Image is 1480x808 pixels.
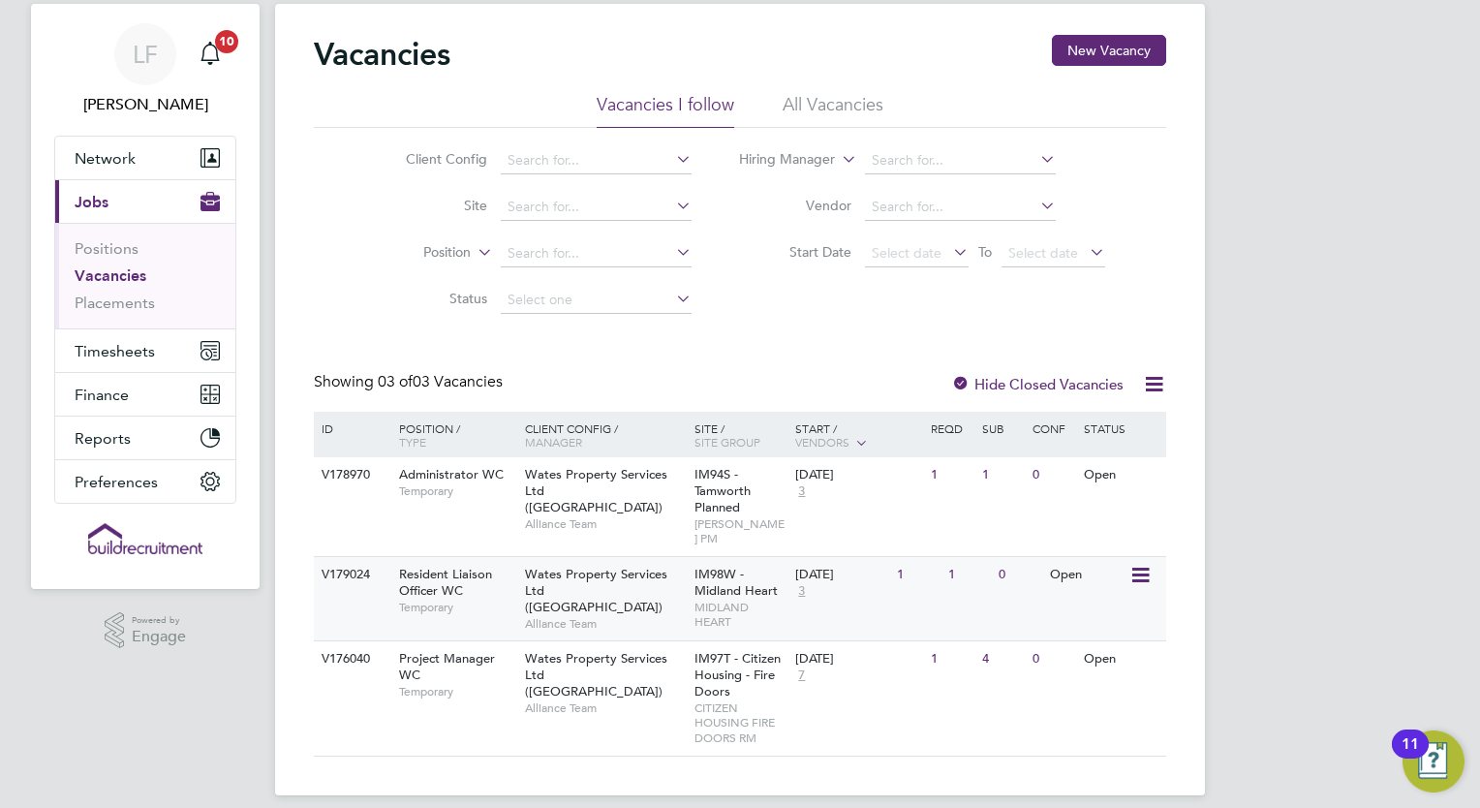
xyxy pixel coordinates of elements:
[55,460,235,503] button: Preferences
[54,23,236,116] a: LF[PERSON_NAME]
[55,417,235,459] button: Reports
[926,457,976,493] div: 1
[1028,457,1078,493] div: 0
[951,375,1124,393] label: Hide Closed Vacancies
[55,137,235,179] button: Network
[795,483,808,500] span: 3
[525,700,685,716] span: Alliance Team
[399,466,504,482] span: Administrator WC
[724,150,835,170] label: Hiring Manager
[977,412,1028,445] div: Sub
[1028,641,1078,677] div: 0
[1079,641,1163,677] div: Open
[694,600,786,630] span: MIDLAND HEART
[55,329,235,372] button: Timesheets
[795,651,921,668] div: [DATE]
[399,434,426,450] span: Type
[1079,412,1163,445] div: Status
[994,557,1044,593] div: 0
[215,30,238,53] span: 10
[399,650,495,683] span: Project Manager WC
[597,93,734,128] li: Vacancies I follow
[694,516,786,546] span: [PERSON_NAME] PM
[75,193,108,211] span: Jobs
[75,149,136,168] span: Network
[525,466,667,515] span: Wates Property Services Ltd ([GEOGRAPHIC_DATA])
[378,372,503,391] span: 03 Vacancies
[55,180,235,223] button: Jobs
[943,557,994,593] div: 1
[399,566,492,599] span: Resident Liaison Officer WC
[399,483,515,499] span: Temporary
[133,42,158,67] span: LF
[977,641,1028,677] div: 4
[520,412,690,458] div: Client Config /
[972,239,998,264] span: To
[795,668,808,684] span: 7
[1028,412,1078,445] div: Conf
[795,467,921,483] div: [DATE]
[31,4,260,589] nav: Main navigation
[376,150,487,168] label: Client Config
[105,612,187,649] a: Powered byEngage
[694,466,751,515] span: IM94S - Tamworth Planned
[399,684,515,699] span: Temporary
[314,35,450,74] h2: Vacancies
[694,700,786,746] span: CITIZEN HOUSING FIRE DOORS RM
[75,386,129,404] span: Finance
[694,434,760,450] span: Site Group
[501,240,692,267] input: Search for...
[88,523,202,554] img: buildrec-logo-retina.png
[132,629,186,645] span: Engage
[790,412,926,460] div: Start /
[694,566,778,599] span: IM98W - Midland Heart
[525,566,667,615] span: Wates Property Services Ltd ([GEOGRAPHIC_DATA])
[926,641,976,677] div: 1
[132,612,186,629] span: Powered by
[892,557,942,593] div: 1
[690,412,791,458] div: Site /
[740,243,851,261] label: Start Date
[378,372,413,391] span: 03 of
[1052,35,1166,66] button: New Vacancy
[1403,730,1465,792] button: Open Resource Center, 11 new notifications
[783,93,883,128] li: All Vacancies
[865,194,1056,221] input: Search for...
[317,641,385,677] div: V176040
[865,147,1056,174] input: Search for...
[1045,557,1129,593] div: Open
[795,583,808,600] span: 3
[75,429,131,448] span: Reports
[501,147,692,174] input: Search for...
[399,600,515,615] span: Temporary
[795,567,887,583] div: [DATE]
[525,516,685,532] span: Alliance Team
[694,650,781,699] span: IM97T - Citizen Housing - Fire Doors
[525,650,667,699] span: Wates Property Services Ltd ([GEOGRAPHIC_DATA])
[75,342,155,360] span: Timesheets
[317,457,385,493] div: V178970
[75,294,155,312] a: Placements
[54,93,236,116] span: Loarda Fregjaj
[75,239,139,258] a: Positions
[872,244,941,262] span: Select date
[317,557,385,593] div: V179024
[359,243,471,263] label: Position
[385,412,520,458] div: Position /
[55,223,235,328] div: Jobs
[977,457,1028,493] div: 1
[795,434,849,450] span: Vendors
[54,523,236,554] a: Go to home page
[501,194,692,221] input: Search for...
[191,23,230,85] a: 10
[926,412,976,445] div: Reqd
[1079,457,1163,493] div: Open
[314,372,507,392] div: Showing
[75,473,158,491] span: Preferences
[1008,244,1078,262] span: Select date
[525,616,685,632] span: Alliance Team
[1402,744,1419,769] div: 11
[501,287,692,314] input: Select one
[740,197,851,214] label: Vendor
[55,373,235,416] button: Finance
